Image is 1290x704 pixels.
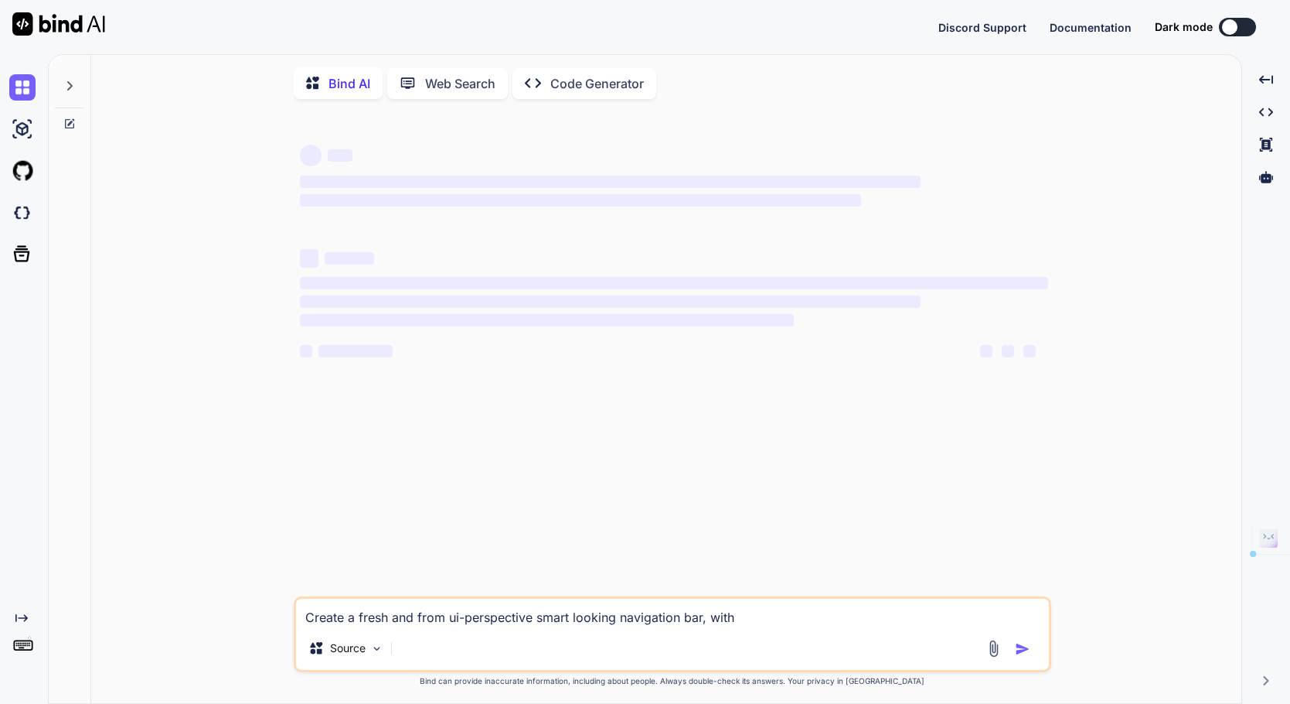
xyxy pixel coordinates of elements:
[1002,345,1014,357] span: ‌
[1015,641,1030,657] img: icon
[425,74,495,93] p: Web Search
[980,345,992,357] span: ‌
[300,145,322,166] span: ‌
[985,640,1002,658] img: attachment
[294,675,1051,687] p: Bind can provide inaccurate information, including about people. Always double-check its answers....
[296,599,1049,627] textarea: Create a fresh and from ui-perspective smart looking navigation bar, with
[300,249,318,268] span: ‌
[9,74,36,101] img: chat
[300,296,921,308] span: ‌
[1050,19,1132,36] button: Documentation
[370,642,383,655] img: Pick Models
[300,194,861,207] span: ‌
[9,200,36,226] img: darkCloudIdeIcon
[300,277,1048,289] span: ‌
[550,74,644,93] p: Code Generator
[9,116,36,142] img: ai-studio
[328,149,352,162] span: ‌
[12,12,105,36] img: Bind AI
[318,345,393,357] span: ‌
[300,314,794,326] span: ‌
[9,158,36,184] img: githubLight
[938,19,1026,36] button: Discord Support
[1155,19,1213,35] span: Dark mode
[328,74,370,93] p: Bind AI
[1023,345,1036,357] span: ‌
[330,641,366,656] p: Source
[300,345,312,357] span: ‌
[325,252,374,265] span: ‌
[300,176,921,188] span: ‌
[1050,21,1132,34] span: Documentation
[938,21,1026,34] span: Discord Support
